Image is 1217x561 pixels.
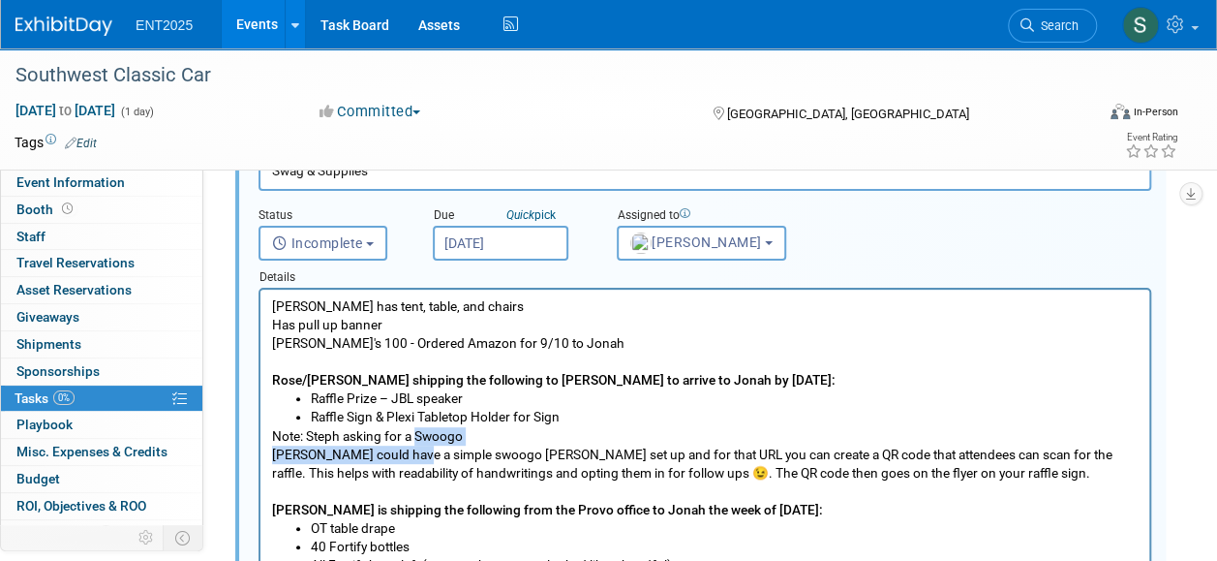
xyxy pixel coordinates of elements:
img: Stephanie Silva [1122,7,1159,44]
span: Shipments [16,336,81,352]
div: In-Person [1133,105,1178,119]
span: Booth [16,202,76,217]
td: Tags [15,133,97,152]
td: Personalize Event Tab Strip [130,525,164,550]
div: Details [259,261,1151,288]
a: Misc. Expenses & Credits [1,439,202,465]
div: Event Format [1009,101,1178,130]
a: Staff [1,224,202,250]
span: Event Information [16,174,125,190]
button: [PERSON_NAME] [617,226,786,261]
div: Status [259,207,404,226]
a: Giveaways [1,304,202,330]
button: Incomplete [259,226,387,261]
td: Toggle Event Tabs [164,525,203,550]
a: Quickpick [502,207,560,223]
a: Budget [1,466,202,492]
span: [DATE] [DATE] [15,102,116,119]
span: Incomplete [272,235,363,251]
span: ENT2025 [136,17,193,33]
a: Booth [1,197,202,223]
div: Event Rating [1125,133,1177,142]
a: Edit [65,137,97,150]
span: [GEOGRAPHIC_DATA], [GEOGRAPHIC_DATA] [727,107,969,121]
a: Shipments [1,331,202,358]
a: Tasks0% [1,386,202,412]
a: Travel Reservations [1,250,202,276]
img: Format-Inperson.png [1111,104,1130,119]
div: Southwest Classic Car [9,58,1079,93]
a: Event Information [1,170,202,196]
span: Staff [16,229,46,244]
span: Budget [16,471,60,486]
span: Playbook [16,417,73,432]
div: Due [433,207,588,226]
span: (1 day) [119,106,154,118]
a: ROI, Objectives & ROO [1,493,202,519]
a: Attachments1 [1,520,202,546]
span: Asset Reservations [16,282,132,297]
span: Booth not reserved yet [58,202,76,216]
span: [PERSON_NAME] [630,234,762,250]
a: Search [1008,9,1097,43]
span: Giveaways [16,309,79,325]
span: Misc. Expenses & Credits [16,444,167,459]
i: Quick [506,208,534,222]
a: Playbook [1,412,202,438]
span: to [56,103,75,118]
button: Committed [313,102,428,122]
input: Due Date [433,226,568,261]
span: 1 [99,525,113,540]
span: Sponsorships [16,363,100,379]
div: Assigned to [617,207,818,226]
img: ExhibitDay [15,16,112,36]
span: Attachments [16,525,113,541]
a: Sponsorships [1,358,202,385]
input: Name of task or a short description [259,152,1151,190]
span: Search [1034,18,1079,33]
a: Asset Reservations [1,277,202,303]
span: Tasks [15,390,75,406]
span: ROI, Objectives & ROO [16,498,146,514]
span: 0% [53,390,75,405]
span: Travel Reservations [16,255,135,270]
